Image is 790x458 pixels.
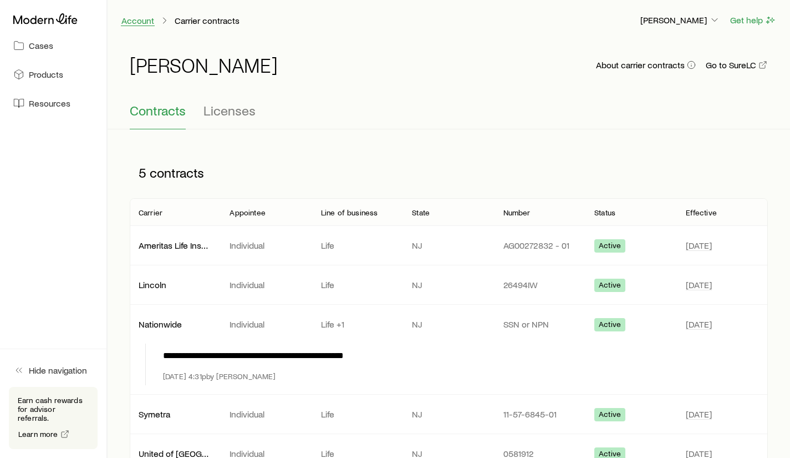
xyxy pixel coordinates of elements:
p: [PERSON_NAME] [640,14,720,26]
p: NJ [412,319,485,330]
p: Individual [230,319,303,330]
p: Life [321,240,394,251]
p: Individual [230,409,303,420]
span: [DATE] [686,319,712,330]
p: NJ [412,409,485,420]
a: Products [9,62,98,87]
p: Earn cash rewards for advisor referrals. [18,396,89,422]
a: Cases [9,33,98,58]
span: Active [599,241,621,253]
button: About carrier contracts [595,60,696,71]
span: [DATE] [686,279,712,290]
p: 11-57-6845-01 [503,409,577,420]
span: Contracts [130,103,186,118]
p: [DATE] 4:31p by [PERSON_NAME] [163,372,276,381]
p: NJ [412,279,485,290]
p: NJ [412,240,485,251]
span: Resources [29,98,70,109]
p: Carrier contracts [175,15,239,26]
span: Active [599,320,621,331]
span: 5 [139,165,146,180]
p: State [412,208,430,217]
a: Resources [9,91,98,115]
p: Line of business [321,208,378,217]
p: AG00272832 - 01 [503,240,577,251]
span: Hide navigation [29,365,87,376]
p: Individual [230,279,303,290]
p: Life +1 [321,319,394,330]
button: Get help [730,14,777,27]
div: Contracting sub-page tabs [130,103,768,129]
p: Ameritas Life Insurance Corp. (Ameritas) [139,240,212,251]
a: Account [121,16,155,26]
span: [DATE] [686,240,712,251]
span: Active [599,410,621,421]
p: Number [503,208,531,217]
p: 26494IW [503,279,577,290]
button: [PERSON_NAME] [640,14,721,27]
p: SSN or NPN [503,319,577,330]
span: Learn more [18,430,58,438]
p: Carrier [139,208,162,217]
p: Individual [230,240,303,251]
p: Status [594,208,615,217]
p: Nationwide [139,319,212,330]
span: Products [29,69,63,80]
span: Active [599,280,621,292]
h1: [PERSON_NAME] [130,54,278,76]
span: contracts [150,165,204,180]
span: [DATE] [686,409,712,420]
p: Symetra [139,409,212,420]
p: Lincoln [139,279,212,290]
a: Go to SureLC [705,60,768,71]
span: Licenses [203,103,256,118]
p: Life [321,409,394,420]
p: Effective [686,208,717,217]
button: Hide navigation [9,358,98,382]
span: Cases [29,40,53,51]
div: Earn cash rewards for advisor referrals.Learn more [9,387,98,449]
p: Life [321,279,394,290]
p: Appointee [230,208,265,217]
